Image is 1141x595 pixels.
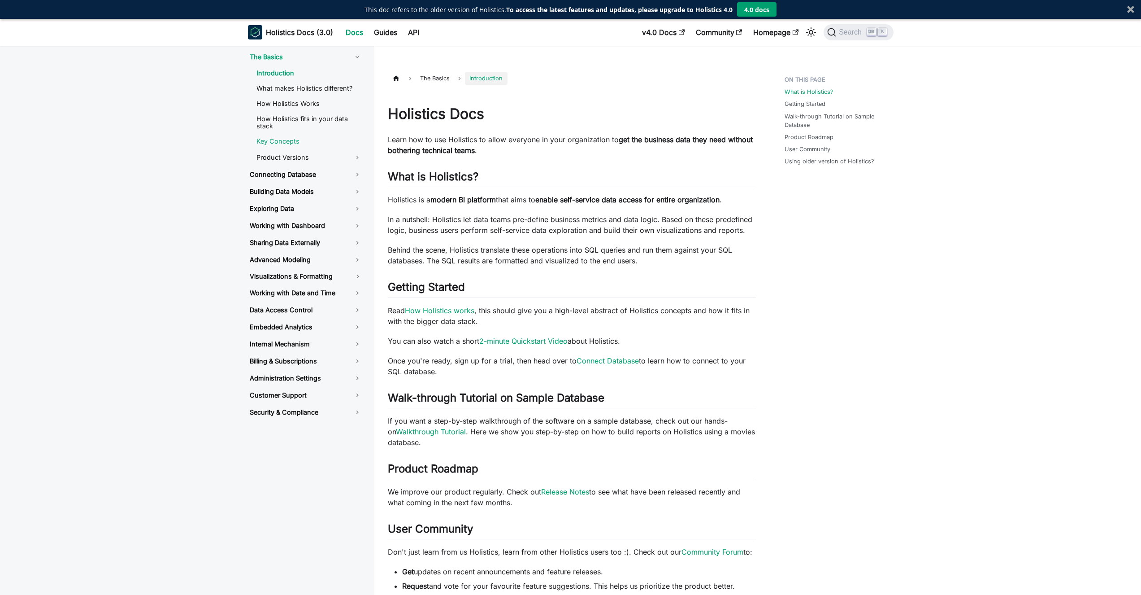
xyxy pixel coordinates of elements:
a: Homepage [748,25,804,39]
h1: Holistics Docs [388,105,756,123]
p: We improve our product regularly. Check out to see what have been released recently and what comi... [388,486,756,508]
a: How Holistics Works [249,97,369,110]
h2: Walk-through Tutorial on Sample Database [388,391,756,408]
a: API [403,25,425,39]
a: Docs [340,25,369,39]
a: Connect Database [577,356,639,365]
b: Holistics Docs (3.0) [266,27,333,38]
kbd: K [878,28,887,36]
span: Introduction [465,72,507,85]
a: Product Versions [249,150,369,165]
button: Toggle the collapsible sidebar category 'Visualizations & Formatting' [347,269,369,284]
a: Release Notes [541,487,589,496]
h2: User Community [388,522,756,539]
strong: Get [402,567,414,576]
a: v4.0 Docs [637,25,690,39]
a: How Holistics works [405,306,474,315]
li: and vote for your favourite feature suggestions. This helps us prioritize the product better. [402,581,756,591]
strong: To access the latest features and updates, please upgrade to Holistics 4.0 [506,5,733,14]
a: Data Access Control [243,302,369,318]
p: If you want a step-by-step walkthrough of the software on a sample database, check out our hands-... [388,416,756,448]
span: The Basics [416,72,454,85]
h2: Product Roadmap [388,462,756,479]
a: Key Concepts [249,135,369,148]
a: Internal Mechanism [243,337,369,352]
a: Walkthrough Tutorial [396,427,466,436]
a: Product Roadmap [785,133,833,141]
a: 2-minute Quickstart Video [479,337,568,346]
nav: Breadcrumbs [388,72,756,85]
p: This doc refers to the older version of Holistics. [364,5,733,14]
a: Community [690,25,748,39]
a: Getting Started [785,100,825,108]
a: Walk-through Tutorial on Sample Database [785,112,892,129]
p: Read , this should give you a high-level abstract of Holistics concepts and how it fits in with t... [388,305,756,327]
strong: get the business data they need without bothering technical teams [388,135,753,155]
h2: Getting Started [388,280,756,297]
a: Visualizations & Formatting [243,269,347,284]
div: This doc refers to the older version of Holistics.To access the latest features and updates, plea... [364,5,733,14]
a: Using older version of Holistics? [785,157,874,166]
a: Working with Date and Time [243,285,369,301]
p: Once you're ready, sign up for a trial, then head over to to learn how to connect to your SQL dat... [388,355,756,377]
a: Exploring Data [243,201,369,216]
a: Sharing Data Externally [243,235,369,250]
a: User Community [785,145,830,153]
a: What makes Holistics different? [249,82,369,95]
p: Holistics is a that aims to . [388,194,756,205]
button: Switch between dark and light mode (currently light mode) [804,25,818,39]
img: Holistics [248,25,262,39]
a: Customer Support [243,388,369,403]
p: You can also watch a short about Holistics. [388,336,756,346]
strong: modern BI platform [430,195,496,204]
strong: Request [402,582,429,591]
a: Billing & Subscriptions [243,354,369,369]
p: Behind the scene, Holistics translate these operations into SQL queries and run them against your... [388,245,756,266]
strong: enable self-service data access for entire organization [535,195,720,204]
a: Security & Compliance [243,405,369,420]
button: Search [824,24,893,40]
p: In a nutshell: Holistics let data teams pre-define business metrics and data logic. Based on thes... [388,214,756,236]
a: Administration Settings [243,371,369,386]
a: Guides [369,25,403,39]
h2: What is Holistics? [388,170,756,187]
a: Home page [388,72,405,85]
a: How Holistics fits in your data stack [249,112,369,133]
a: Working with Dashboard [243,218,369,233]
a: Introduction [249,66,369,80]
a: HolisticsHolistics Docs (3.0) [248,25,333,39]
span: Search [836,28,867,36]
a: Community Forum [681,547,743,556]
a: Advanced Modeling [243,252,369,267]
a: What is Holistics? [785,87,833,96]
a: Connecting Database [243,167,369,182]
p: Learn how to use Holistics to allow everyone in your organization to . [388,134,756,156]
li: updates on recent announcements and feature releases. [402,566,756,577]
a: Building Data Models [243,184,369,199]
p: Don't just learn from us Holistics, learn from other Holistics users too :). Check out our to: [388,547,756,557]
button: 4.0 docs [737,2,777,17]
a: The Basics [243,49,369,65]
a: Embedded Analytics [243,319,369,335]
